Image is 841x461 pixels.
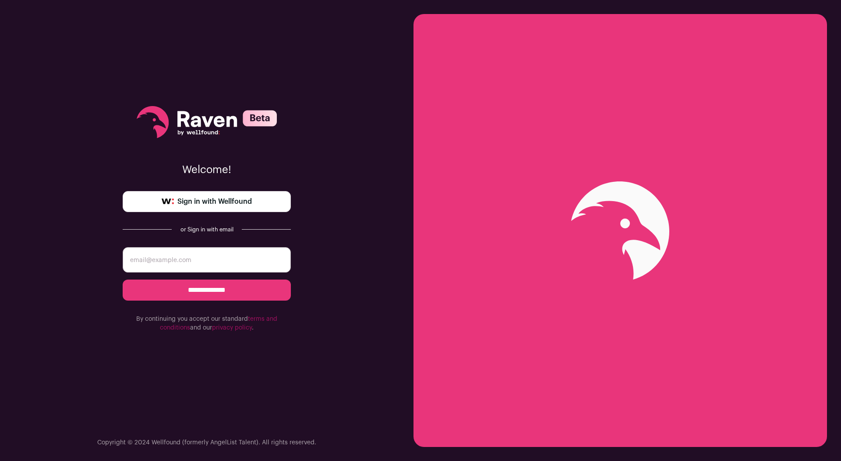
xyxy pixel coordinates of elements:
[179,226,235,233] div: or Sign in with email
[177,196,252,207] span: Sign in with Wellfound
[212,325,252,331] a: privacy policy
[123,191,291,212] a: Sign in with Wellfound
[123,247,291,273] input: email@example.com
[123,315,291,332] p: By continuing you accept our standard and our .
[160,316,277,331] a: terms and conditions
[123,163,291,177] p: Welcome!
[162,199,174,205] img: wellfound-symbol-flush-black-fb3c872781a75f747ccb3a119075da62bfe97bd399995f84a933054e44a575c4.png
[97,438,316,447] p: Copyright © 2024 Wellfound (formerly AngelList Talent). All rights reserved.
